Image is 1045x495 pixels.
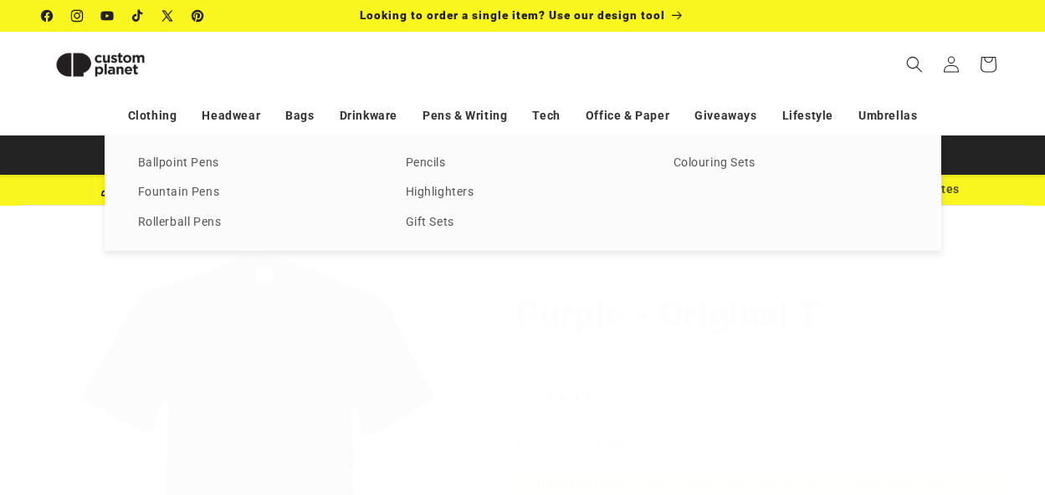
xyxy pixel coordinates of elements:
a: Pencils [406,152,640,175]
span: Looking to order a single item? Use our design tool [360,8,665,22]
a: Bags [285,101,314,130]
a: Highlighters [406,181,640,204]
a: Custom Planet [36,32,216,97]
strong: £4.13 [516,389,592,406]
span: From [516,392,547,406]
a: Office & Paper [586,101,669,130]
a: Lifestyle [782,101,833,130]
span: £3.44 ex VAT [516,412,606,431]
a: Fountain Pens [138,181,372,204]
strong: Unprinted Price: [537,477,637,491]
div: Taxes included. calculated at checkout. [516,436,1003,453]
a: Rollerball Pens [138,212,372,234]
a: Colouring Sets [674,152,908,175]
a: Umbrellas [858,101,917,130]
a: Pens & Writing [423,101,507,130]
span: SS048PURPS [516,353,602,369]
summary: Search [896,46,933,83]
a: Giveaways [694,101,756,130]
h1: Purple - Original T [516,292,1003,337]
a: Clothing [128,101,177,130]
a: Ballpoint Pens [138,152,372,175]
img: Custom Planet [42,38,159,91]
a: Gift Sets [406,212,640,234]
a: Headwear [202,101,260,130]
a: Drinkware [340,101,397,130]
a: Shipping [595,439,640,451]
p: Fruit of the Loom [516,253,1003,279]
a: Tech [532,101,560,130]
